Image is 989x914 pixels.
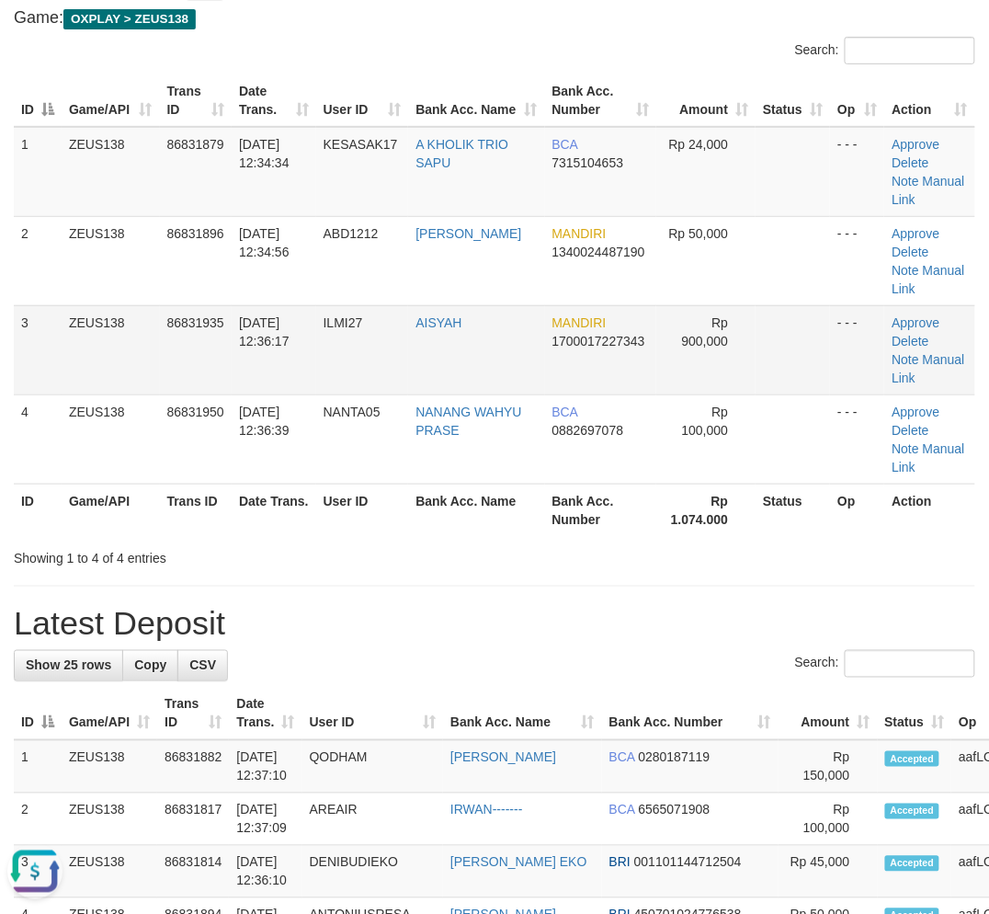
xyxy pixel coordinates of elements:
[14,542,398,567] div: Showing 1 to 4 of 4 entries
[160,74,233,127] th: Trans ID: activate to sort column ascending
[545,74,657,127] th: Bank Acc. Number: activate to sort column ascending
[14,740,62,794] td: 1
[177,650,228,681] a: CSV
[62,794,157,846] td: ZEUS138
[552,245,645,259] span: Copy 1340024487190 to clipboard
[682,405,729,438] span: Rp 100,000
[885,751,940,767] span: Accepted
[14,484,62,536] th: ID
[14,9,975,28] h4: Game:
[167,137,224,152] span: 86831879
[552,334,645,348] span: Copy 1700017227343 to clipboard
[552,405,578,419] span: BCA
[878,688,952,740] th: Status: activate to sort column ascending
[408,74,544,127] th: Bank Acc. Name: activate to sort column ascending
[885,856,940,872] span: Accepted
[450,855,587,870] a: [PERSON_NAME] EKO
[779,740,878,794] td: Rp 150,000
[14,305,62,394] td: 3
[62,216,160,305] td: ZEUS138
[443,688,602,740] th: Bank Acc. Name: activate to sort column ascending
[229,846,301,898] td: [DATE] 12:36:10
[14,216,62,305] td: 2
[892,441,964,474] a: Manual Link
[62,846,157,898] td: ZEUS138
[545,484,657,536] th: Bank Acc. Number
[892,405,939,419] a: Approve
[830,394,884,484] td: - - -
[62,484,160,536] th: Game/API
[609,855,631,870] span: BRI
[302,794,443,846] td: AREAIR
[157,794,229,846] td: 86831817
[134,658,166,673] span: Copy
[756,74,830,127] th: Status: activate to sort column ascending
[415,315,461,330] a: AISYAH
[415,226,521,241] a: [PERSON_NAME]
[669,226,729,241] span: Rp 50,000
[450,750,556,765] a: [PERSON_NAME]
[14,74,62,127] th: ID: activate to sort column descending
[830,484,884,536] th: Op
[302,740,443,794] td: QODHAM
[302,688,443,740] th: User ID: activate to sort column ascending
[830,305,884,394] td: - - -
[779,794,878,846] td: Rp 100,000
[167,315,224,330] span: 86831935
[62,394,160,484] td: ZEUS138
[756,484,830,536] th: Status
[656,484,756,536] th: Rp 1.074.000
[639,803,710,817] span: Copy 6565071908 to clipboard
[14,127,62,217] td: 1
[830,216,884,305] td: - - -
[157,846,229,898] td: 86831814
[634,855,742,870] span: Copy 001101144712504 to clipboard
[552,137,578,152] span: BCA
[892,263,964,296] a: Manual Link
[885,804,940,819] span: Accepted
[892,352,919,367] a: Note
[302,846,443,898] td: DENIBUDIEKO
[415,405,521,438] a: NANANG WAHYU PRASE
[324,315,363,330] span: ILMI27
[552,315,607,330] span: MANDIRI
[884,484,975,536] th: Action
[324,226,379,241] span: ABD1212
[609,750,635,765] span: BCA
[122,650,178,681] a: Copy
[656,74,756,127] th: Amount: activate to sort column ascending
[324,405,381,419] span: NANTA05
[795,650,975,678] label: Search:
[189,658,216,673] span: CSV
[892,263,919,278] a: Note
[892,423,928,438] a: Delete
[14,688,62,740] th: ID: activate to sort column descending
[229,740,301,794] td: [DATE] 12:37:10
[552,226,607,241] span: MANDIRI
[62,688,157,740] th: Game/API: activate to sort column ascending
[415,137,508,170] a: A KHOLIK TRIO SAPU
[892,174,964,207] a: Manual Link
[62,305,160,394] td: ZEUS138
[232,484,316,536] th: Date Trans.
[167,226,224,241] span: 86831896
[157,688,229,740] th: Trans ID: activate to sort column ascending
[795,37,975,64] label: Search:
[892,137,939,152] a: Approve
[892,315,939,330] a: Approve
[232,74,316,127] th: Date Trans.: activate to sort column ascending
[14,794,62,846] td: 2
[160,484,233,536] th: Trans ID
[892,174,919,189] a: Note
[779,846,878,898] td: Rp 45,000
[14,650,123,681] a: Show 25 rows
[830,74,884,127] th: Op: activate to sort column ascending
[316,74,409,127] th: User ID: activate to sort column ascending
[845,650,975,678] input: Search:
[7,7,63,63] button: Open LiveChat chat widget
[682,315,729,348] span: Rp 900,000
[239,405,290,438] span: [DATE] 12:36:39
[552,423,624,438] span: Copy 0882697078 to clipboard
[552,155,624,170] span: Copy 7315104653 to clipboard
[14,605,975,642] h1: Latest Deposit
